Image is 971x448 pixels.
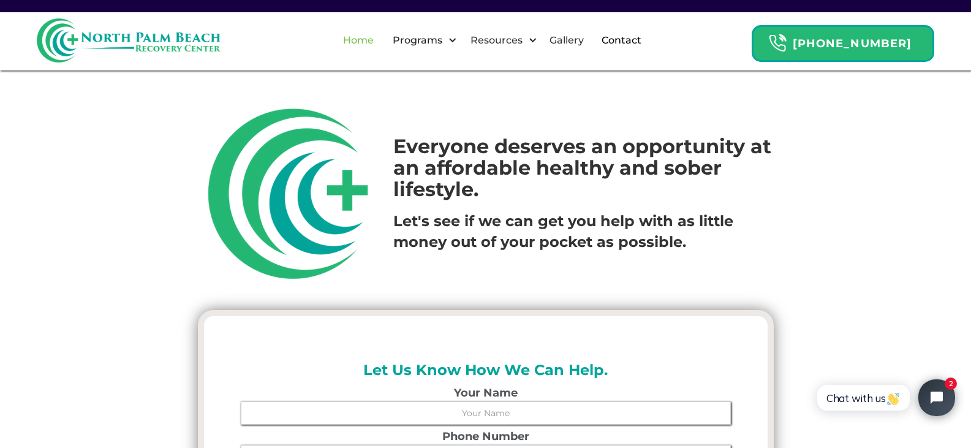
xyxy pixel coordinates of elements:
[768,34,787,53] img: Header Calendar Icons
[241,431,731,442] label: Phone Number
[241,359,731,381] h2: Let Us Know How We Can Help.
[393,212,733,251] strong: Let's see if we can get you help with as little money out of your pocket as possible.
[393,135,773,200] h1: Everyone deserves an opportunity at an affordable healthy and sober lifestyle.
[382,21,460,60] div: Programs
[241,401,731,425] input: Your Name
[793,37,912,50] strong: [PHONE_NUMBER]
[241,387,731,398] label: Your Name
[594,21,649,60] a: Contact
[336,21,381,60] a: Home
[467,33,526,48] div: Resources
[752,19,934,62] a: Header Calendar Icons[PHONE_NUMBER]
[460,21,540,60] div: Resources
[390,33,445,48] div: Programs
[804,369,965,427] iframe: Tidio Chat
[542,21,591,60] a: Gallery
[393,211,773,252] p: ‍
